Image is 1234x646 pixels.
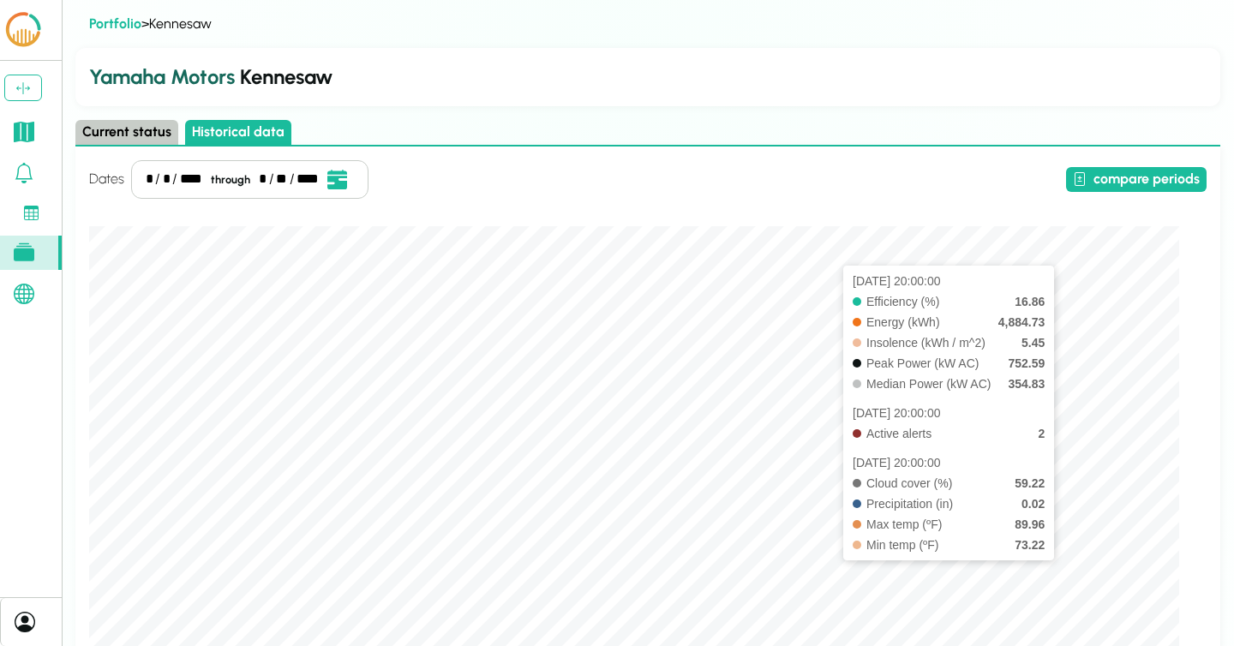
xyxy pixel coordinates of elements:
a: Portfolio [89,15,141,32]
span: Yamaha Motors [89,64,235,89]
h2: Kennesaw [89,62,1207,93]
div: Select page state [75,120,1220,147]
img: LCOE.ai [3,10,44,50]
div: year, [297,169,319,189]
h4: Dates [89,169,124,189]
div: through [204,171,257,188]
div: day, [276,169,287,189]
div: / [269,169,274,189]
div: / [172,169,177,189]
div: / [290,169,295,189]
button: Historical data [185,120,291,145]
div: > Kennesaw [89,14,1207,34]
div: year, [180,169,202,189]
div: month, [146,169,153,189]
div: day, [163,169,171,189]
button: Open date picker [320,168,353,191]
button: Current status [75,120,178,145]
button: compare periods [1066,167,1207,192]
div: / [155,169,160,189]
div: month, [259,169,267,189]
